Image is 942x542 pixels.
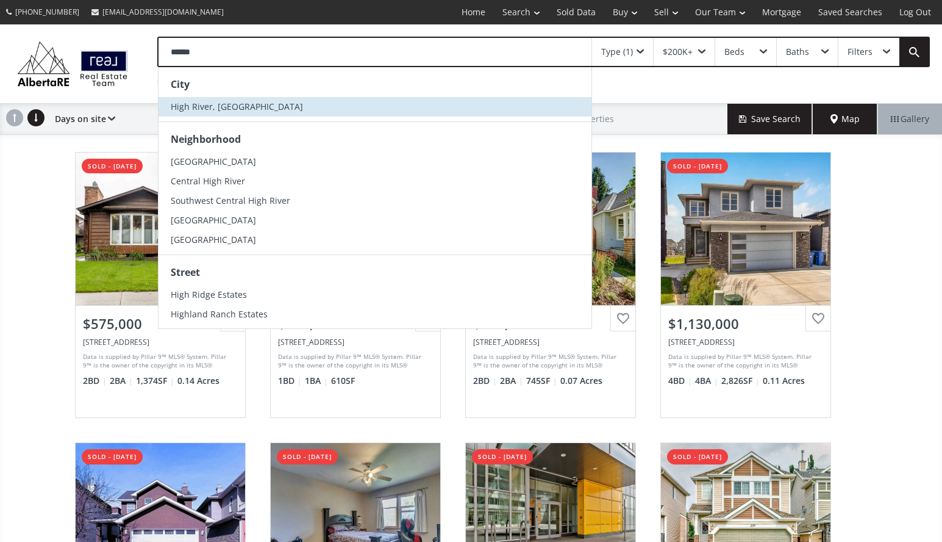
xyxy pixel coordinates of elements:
div: Days on site [49,104,115,134]
span: [GEOGRAPHIC_DATA] [171,214,256,226]
span: 4 BA [695,375,718,387]
div: Data is supplied by Pillar 9™ MLS® System. Pillar 9™ is the owner of the copyright in its MLS® Sy... [83,352,235,370]
span: Gallery [891,113,929,125]
span: 0.07 Acres [560,375,602,387]
span: [GEOGRAPHIC_DATA] [171,156,256,167]
div: Map [813,104,877,134]
button: Save Search [727,104,813,134]
span: High River, [GEOGRAPHIC_DATA] [171,101,303,112]
span: 0.11 Acres [763,375,805,387]
span: [GEOGRAPHIC_DATA] [171,234,256,245]
span: Central High River [171,175,245,187]
div: $1,130,000 [668,314,823,333]
span: 0.14 Acres [177,375,219,387]
span: [GEOGRAPHIC_DATA] [171,328,256,339]
span: 2 BA [110,375,133,387]
div: Gallery [877,104,942,134]
div: Data is supplied by Pillar 9™ MLS® System. Pillar 9™ is the owner of the copyright in its MLS® Sy... [668,352,820,370]
span: 1 BA [305,375,328,387]
div: $200K+ [663,48,693,56]
div: Filters [847,48,872,56]
span: 610 SF [331,375,355,387]
span: [EMAIL_ADDRESS][DOMAIN_NAME] [102,7,224,17]
span: Highland Ranch Estates [171,308,268,320]
div: 188 15 Avenue SW #803, Calgary, AB T2R 1S4 [278,337,433,347]
a: sold - [DATE]$1,130,000[STREET_ADDRESS]Data is supplied by Pillar 9™ MLS® System. Pillar 9™ is th... [648,140,843,430]
span: [PHONE_NUMBER] [15,7,79,17]
a: sold - [DATE]$575,000[STREET_ADDRESS]Data is supplied by Pillar 9™ MLS® System. Pillar 9™ is the ... [63,140,258,430]
span: High Ridge Estates [171,289,247,300]
img: Logo [12,38,133,89]
span: 745 SF [526,375,557,387]
div: Beds [724,48,744,56]
strong: Street [171,266,200,279]
div: Baths [786,48,809,56]
span: 1 BD [278,375,302,387]
span: 1,374 SF [136,375,174,387]
span: Southwest Central High River [171,195,290,206]
div: Data is supplied by Pillar 9™ MLS® System. Pillar 9™ is the owner of the copyright in its MLS® Sy... [473,352,625,370]
strong: City [171,78,190,91]
span: 2 BA [500,375,523,387]
a: [EMAIL_ADDRESS][DOMAIN_NAME] [85,1,230,23]
span: 4 BD [668,375,692,387]
div: Type (1) [601,48,633,56]
strong: Neighborhood [171,132,241,146]
span: 2 BD [473,375,497,387]
div: 229 Carringvue Manor NW, Calgary, AB T3P 0W3 [668,337,823,347]
div: City: [GEOGRAPHIC_DATA] [157,73,274,91]
div: Data is supplied by Pillar 9™ MLS® System. Pillar 9™ is the owner of the copyright in its MLS® Sy... [278,352,430,370]
span: 2,826 SF [721,375,760,387]
span: Map [830,113,860,125]
span: 2 BD [83,375,107,387]
div: 7120 20 Street SE, Calgary, AB T2C 0P6 [83,337,238,347]
div: 829 4 Avenue NW, Calgary, AB T2N 0M9 [473,337,628,347]
div: $575,000 [83,314,238,333]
